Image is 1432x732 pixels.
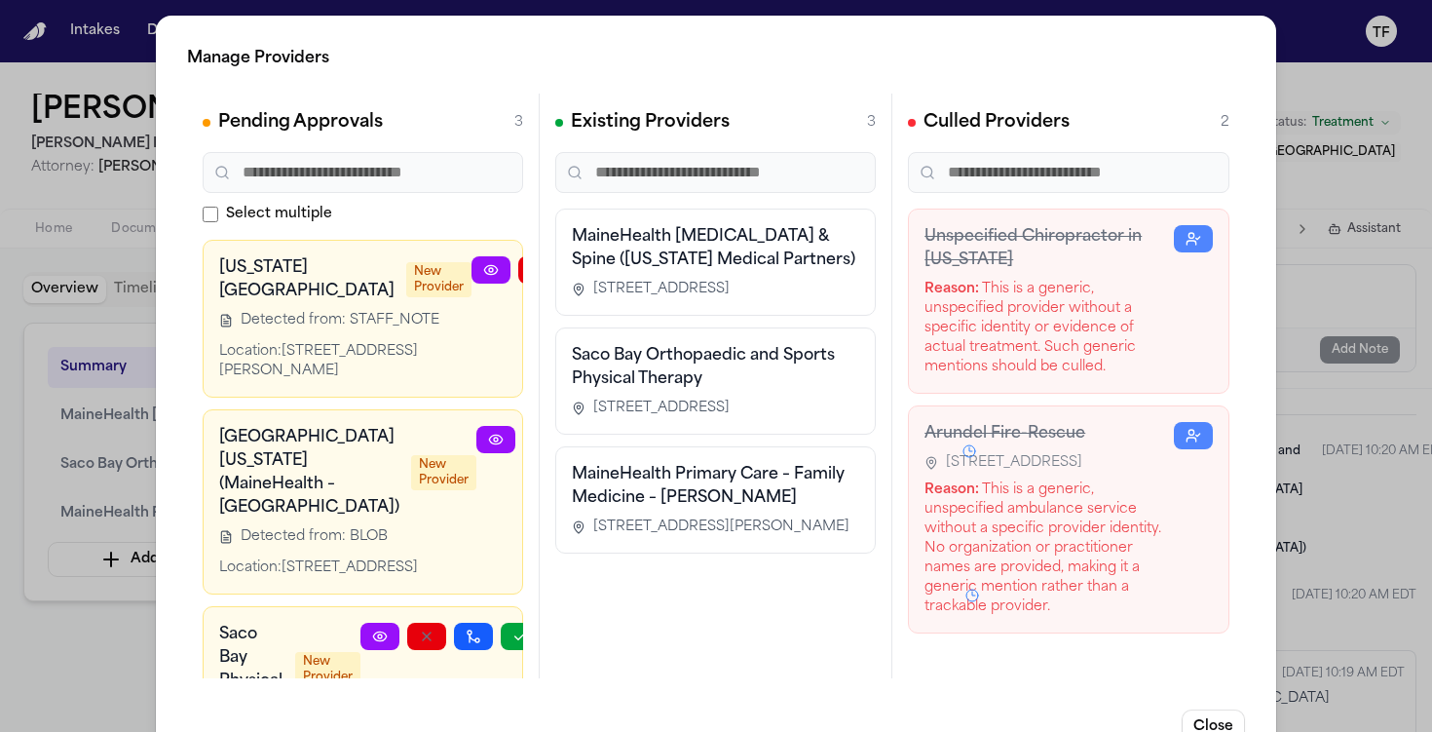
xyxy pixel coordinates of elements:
span: Detected from: BLOB [241,527,388,547]
h3: Arundel Fire-Rescue [924,422,1174,445]
button: Reject [518,256,557,284]
h3: Unspecified Chiropractor in [US_STATE] [924,225,1174,272]
div: Location: [STREET_ADDRESS][PERSON_NAME] [219,342,471,381]
a: View Provider [476,426,515,453]
span: 3 [514,113,523,133]
button: Approve [501,623,540,650]
span: Detected from: STAFF_NOTE [241,311,439,330]
h2: Culled Providers [923,109,1070,136]
strong: Reason: [924,282,979,296]
button: Restore Provider [1174,225,1213,252]
span: 2 [1221,113,1229,133]
h3: [US_STATE][GEOGRAPHIC_DATA] [219,256,395,303]
span: New Provider [406,262,471,297]
span: Select multiple [226,205,332,224]
h3: Saco Bay Physical Therapy [219,623,283,716]
div: This is a generic, unspecified provider without a specific identity or evidence of actual treatme... [924,280,1174,377]
input: Select multiple [203,207,218,222]
button: Restore Provider [1174,422,1213,449]
div: This is a generic, unspecified ambulance service without a specific provider identity. No organiz... [924,481,1174,617]
strong: Reason: [924,482,979,497]
h3: Saco Bay Orthopaedic and Sports Physical Therapy [572,344,859,391]
span: [STREET_ADDRESS] [593,399,730,418]
a: View Provider [360,623,399,650]
span: [STREET_ADDRESS] [946,453,1082,473]
h3: MaineHealth [MEDICAL_DATA] & Spine ([US_STATE] Medical Partners) [572,225,859,272]
button: Reject [523,426,562,453]
a: View Provider [471,256,510,284]
span: [STREET_ADDRESS][PERSON_NAME] [593,518,849,537]
h3: MaineHealth Primary Care – Family Medicine – [PERSON_NAME] [572,463,859,510]
span: New Provider [295,652,360,687]
h2: Manage Providers [187,47,1245,70]
h3: [GEOGRAPHIC_DATA][US_STATE] (MaineHealth – [GEOGRAPHIC_DATA]) [219,426,399,520]
span: New Provider [411,455,476,490]
button: Merge [454,623,493,650]
div: Location: [STREET_ADDRESS] [219,559,476,578]
h2: Existing Providers [571,109,730,136]
h2: Pending Approvals [218,109,383,136]
span: [STREET_ADDRESS] [593,280,730,299]
button: Reject [407,623,446,650]
span: 3 [867,113,876,133]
